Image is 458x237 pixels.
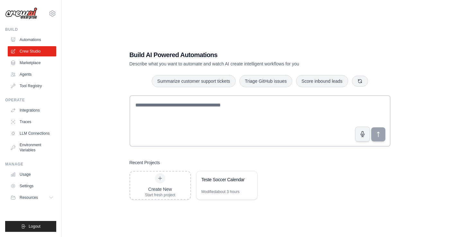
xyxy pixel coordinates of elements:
span: Resources [20,195,38,200]
a: Usage [8,169,56,180]
button: Logout [5,221,56,232]
div: Teste Soccer Calendar [202,176,246,183]
a: Agents [8,69,56,80]
div: Create New [145,186,175,192]
a: Settings [8,181,56,191]
a: Traces [8,117,56,127]
div: Modified about 3 hours [202,189,240,194]
button: Score inbound leads [296,75,348,87]
a: Crew Studio [8,46,56,56]
p: Describe what you want to automate and watch AI create intelligent workflows for you [130,61,346,67]
a: Integrations [8,105,56,115]
img: Logo [5,7,37,20]
button: Triage GitHub issues [239,75,292,87]
div: Build [5,27,56,32]
button: Get new suggestions [352,76,368,87]
h3: Recent Projects [130,159,160,166]
span: Logout [29,224,40,229]
div: Operate [5,97,56,103]
a: Automations [8,35,56,45]
button: Click to speak your automation idea [355,127,370,141]
a: Tool Registry [8,81,56,91]
button: Summarize customer support tickets [152,75,235,87]
a: LLM Connections [8,128,56,139]
a: Environment Variables [8,140,56,155]
button: Resources [8,192,56,203]
a: Marketplace [8,58,56,68]
h1: Build AI Powered Automations [130,50,346,59]
div: Start fresh project [145,192,175,198]
div: Manage [5,162,56,167]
